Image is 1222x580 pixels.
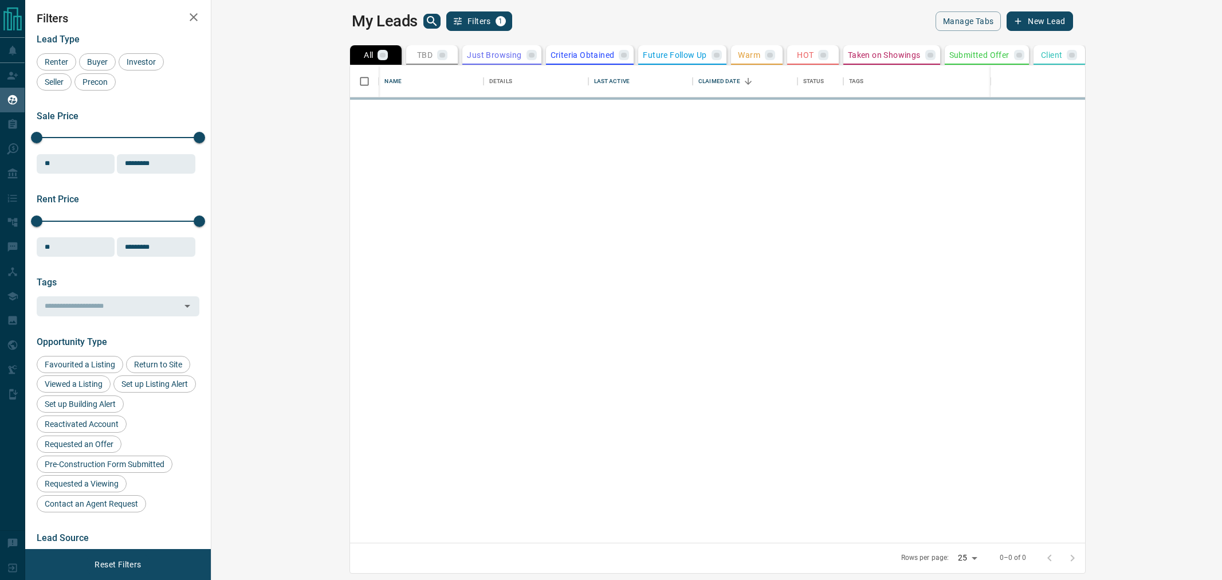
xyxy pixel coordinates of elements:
span: Pre-Construction Form Submitted [41,460,168,469]
div: 25 [953,550,981,566]
div: Renter [37,53,76,70]
div: Viewed a Listing [37,375,111,393]
div: Name [379,65,484,97]
span: Opportunity Type [37,336,107,347]
div: Last Active [594,65,630,97]
span: Viewed a Listing [41,379,107,389]
p: Client [1041,51,1062,59]
div: Claimed Date [693,65,797,97]
div: Name [384,65,402,97]
span: Buyer [83,57,112,66]
div: Requested an Offer [37,436,121,453]
button: Open [179,298,195,314]
span: Reactivated Account [41,420,123,429]
div: Tags [849,65,864,97]
div: Pre-Construction Form Submitted [37,456,172,473]
div: Seller [37,73,72,91]
button: Manage Tabs [936,11,1001,31]
p: Taken on Showings [848,51,921,59]
div: Claimed Date [698,65,740,97]
div: Precon [74,73,116,91]
p: Just Browsing [467,51,521,59]
span: Requested an Offer [41,440,117,449]
p: Future Follow Up [643,51,706,59]
p: 0–0 of 0 [1000,553,1027,563]
button: Reset Filters [87,555,148,574]
p: Criteria Obtained [551,51,615,59]
button: New Lead [1007,11,1072,31]
span: Return to Site [130,360,186,369]
div: Favourited a Listing [37,356,123,373]
button: search button [423,14,441,29]
span: Lead Type [37,34,80,45]
div: Requested a Viewing [37,475,127,492]
span: 1 [497,17,505,25]
span: Contact an Agent Request [41,499,142,508]
span: Lead Source [37,532,89,543]
button: Filters1 [446,11,512,31]
div: Status [797,65,843,97]
div: Details [484,65,588,97]
span: Precon [78,77,112,87]
div: Last Active [588,65,693,97]
span: Favourited a Listing [41,360,119,369]
p: TBD [417,51,433,59]
p: Submitted Offer [949,51,1009,59]
span: Rent Price [37,194,79,205]
div: Reactivated Account [37,416,127,433]
span: Investor [123,57,160,66]
div: Return to Site [126,356,190,373]
p: Rows per page: [901,553,949,563]
div: Set up Building Alert [37,395,124,413]
p: Warm [738,51,760,59]
span: Set up Building Alert [41,399,120,409]
span: Requested a Viewing [41,479,123,488]
div: Investor [119,53,164,70]
h1: My Leads [352,12,418,30]
h2: Filters [37,11,199,25]
div: Buyer [79,53,116,70]
span: Sale Price [37,111,78,122]
span: Renter [41,57,72,66]
div: Details [489,65,512,97]
div: Contact an Agent Request [37,495,146,512]
span: Seller [41,77,68,87]
p: HOT [797,51,814,59]
p: All [364,51,373,59]
button: Sort [740,73,756,89]
div: Set up Listing Alert [113,375,196,393]
div: Status [803,65,824,97]
span: Set up Listing Alert [117,379,192,389]
span: Tags [37,277,57,288]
